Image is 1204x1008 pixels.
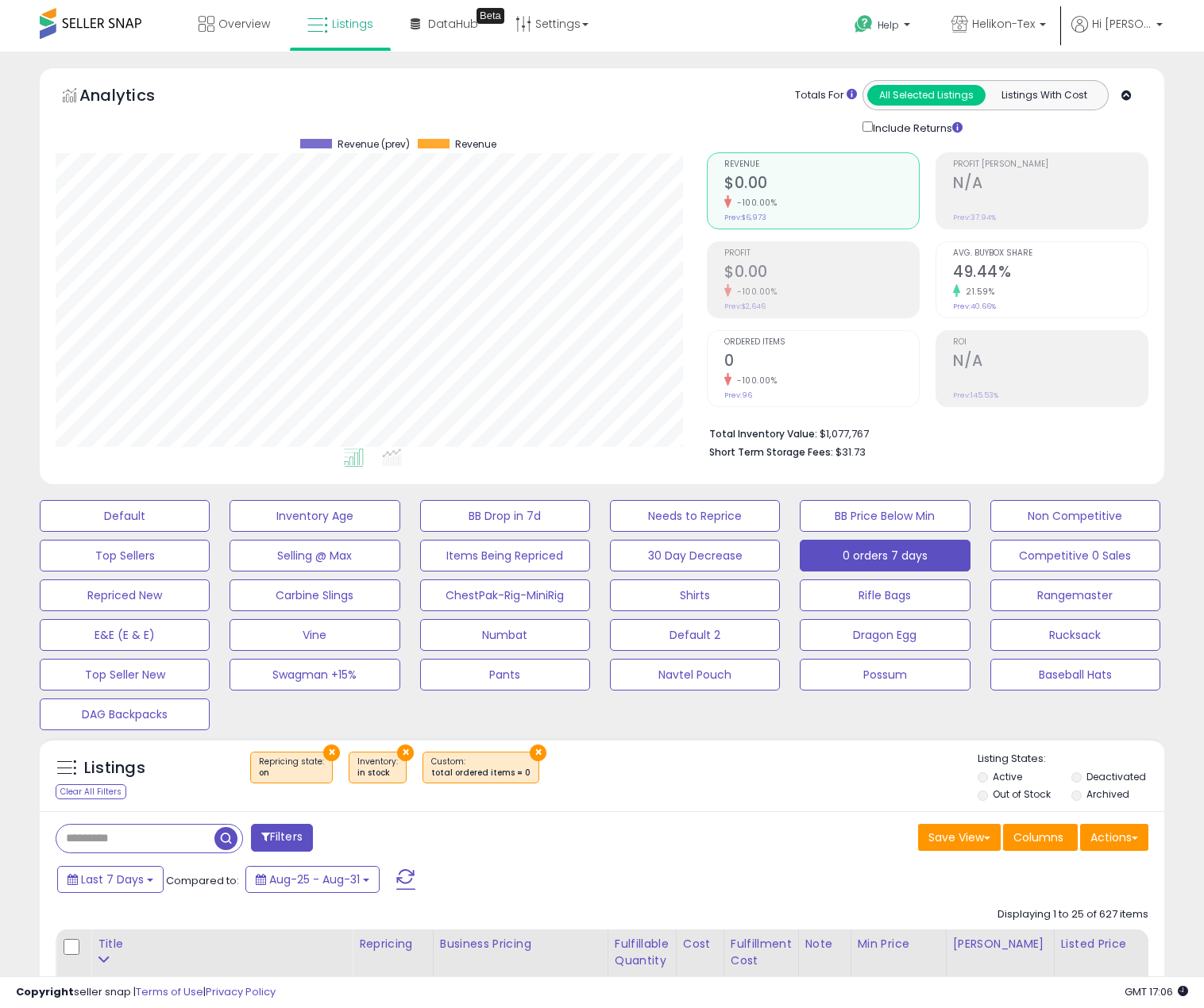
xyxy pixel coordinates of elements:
button: Aug-25 - Aug-31 [245,866,380,893]
span: Helikon-Tex [972,16,1035,32]
i: Get Help [854,14,874,34]
span: Aug-25 - Aug-31 [269,871,360,887]
h2: 49.44% [953,263,1148,284]
h2: $0.00 [724,174,919,195]
button: × [397,744,414,761]
strong: Copyright [16,984,74,999]
button: Carbine Slings [230,579,399,611]
h5: Analytics [79,84,186,110]
button: 0 orders 7 days [800,540,970,571]
small: -100.00% [731,286,777,298]
button: Filters [251,824,313,852]
div: Displaying 1 to 25 of 627 items [998,907,1148,922]
small: Prev: 145.53% [953,391,998,400]
small: Prev: 96 [724,391,752,400]
button: BB Drop in 7d [420,500,590,532]
span: Help [878,18,899,32]
span: Avg. Buybox Share [953,249,1148,258]
button: Needs to Reprice [610,500,780,532]
h2: N/A [953,174,1148,195]
small: Prev: $2,646 [724,302,766,311]
button: Dragon Egg [800,619,970,651]
label: Active [993,770,1022,783]
div: Cost [683,936,717,952]
h2: 0 [724,352,919,373]
button: Default 2 [610,619,780,651]
span: Compared to: [166,873,239,888]
div: Note [805,936,844,952]
div: Include Returns [851,118,982,137]
li: $1,077,767 [709,423,1136,442]
button: Actions [1080,824,1148,851]
label: Deactivated [1086,770,1146,783]
span: ROI [953,338,1148,347]
span: Revenue (prev) [338,139,410,150]
button: Non Competitive [990,500,1160,532]
span: Ordered Items [724,338,919,347]
small: 21.59% [960,286,994,298]
button: Default [40,500,210,532]
button: E&E (E & E) [40,619,210,651]
span: Columns [1013,829,1063,845]
div: Title [98,936,345,952]
a: Terms of Use [136,984,203,999]
button: Listings With Cost [985,85,1103,106]
div: total ordered items = 0 [431,768,531,779]
button: Repriced New [40,579,210,611]
small: Prev: 37.94% [953,213,996,222]
div: seller snap | | [16,985,276,1000]
button: Numbat [420,619,590,651]
span: Profit [724,249,919,258]
button: Inventory Age [230,500,399,532]
span: Listings [332,16,373,32]
button: Rangemaster [990,579,1160,611]
button: Top Seller New [40,659,210,691]
div: in stock [357,768,398,779]
button: × [323,744,340,761]
button: Columns [1003,824,1078,851]
small: -100.00% [731,197,777,209]
div: on [259,768,324,779]
button: Vine [230,619,399,651]
button: Baseball Hats [990,659,1160,691]
button: Pants [420,659,590,691]
span: Revenue [455,139,496,150]
div: Fulfillable Quantity [615,936,670,969]
button: Top Sellers [40,540,210,571]
a: Privacy Policy [206,984,276,999]
label: Out of Stock [993,787,1051,801]
span: Last 7 Days [81,871,144,887]
button: DAG Backpacks [40,698,210,730]
h2: $0.00 [724,263,919,284]
span: Overview [218,16,270,32]
div: Repricing [359,936,426,952]
button: Save View [918,824,1001,851]
span: Custom: [431,756,531,779]
button: 30 Day Decrease [610,540,780,571]
button: Selling @ Max [230,540,399,571]
button: Shirts [610,579,780,611]
div: Fulfillment Cost [731,936,792,969]
div: Listed Price [1061,936,1198,952]
div: Clear All Filters [56,784,126,799]
label: Archived [1086,787,1129,801]
span: Hi [PERSON_NAME] [1092,16,1152,32]
a: Hi [PERSON_NAME] [1071,16,1163,52]
h5: Listings [84,757,145,779]
span: Revenue [724,160,919,169]
span: Repricing state : [259,756,324,779]
button: Rucksack [990,619,1160,651]
button: Possum [800,659,970,691]
div: Totals For [795,88,857,103]
p: Listing States: [978,752,1164,767]
b: Short Term Storage Fees: [709,445,833,459]
small: Prev: $6,973 [724,213,766,222]
h2: N/A [953,352,1148,373]
span: Inventory : [357,756,398,779]
small: -100.00% [731,375,777,387]
button: × [530,744,546,761]
b: Total Inventory Value: [709,427,817,441]
span: Profit [PERSON_NAME] [953,160,1148,169]
button: Rifle Bags [800,579,970,611]
button: Last 7 Days [57,866,164,893]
